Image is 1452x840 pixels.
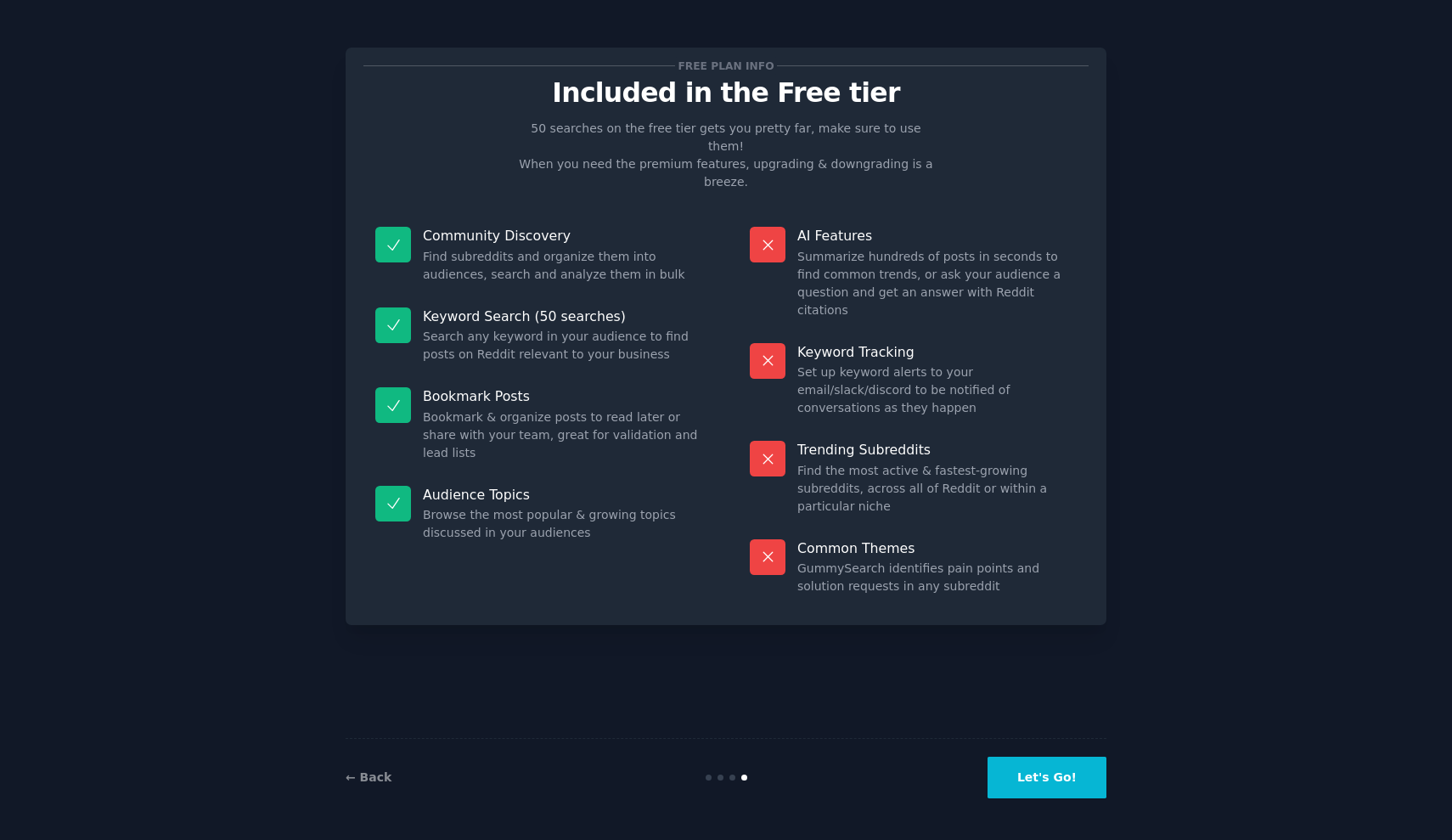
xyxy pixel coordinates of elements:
dd: Summarize hundreds of posts in seconds to find common trends, or ask your audience a question and... [797,248,1077,319]
dd: Bookmark & organize posts to read later or share with your team, great for validation and lead lists [423,409,702,462]
dd: Find subreddits and organize them into audiences, search and analyze them in bulk [423,248,702,284]
dd: Find the most active & fastest-growing subreddits, across all of Reddit or within a particular niche [797,462,1077,516]
a: ← Back [346,770,391,784]
p: Keyword Search (50 searches) [423,307,702,325]
dd: GummySearch identifies pain points and solution requests in any subreddit [797,560,1077,595]
dd: Set up keyword alerts to your email/slack/discord to be notified of conversations as they happen [797,364,1077,417]
p: Bookmark Posts [423,387,702,405]
p: Trending Subreddits [797,441,1077,459]
button: Let's Go! [988,757,1106,798]
p: Included in the Free tier [363,78,1089,108]
p: Keyword Tracking [797,343,1077,361]
p: Audience Topics [423,486,702,504]
p: AI Features [797,227,1077,245]
p: 50 searches on the free tier gets you pretty far, make sure to use them! When you need the premiu... [512,120,940,191]
dd: Search any keyword in your audience to find posts on Reddit relevant to your business [423,328,702,364]
p: Common Themes [797,539,1077,557]
dd: Browse the most popular & growing topics discussed in your audiences [423,506,702,542]
span: Free plan info [675,57,777,75]
p: Community Discovery [423,227,702,245]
